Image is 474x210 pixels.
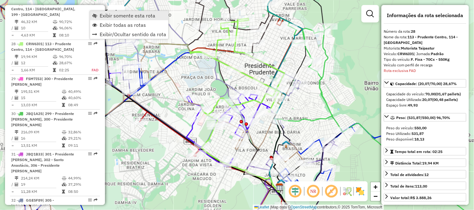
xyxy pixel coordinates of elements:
[62,103,65,107] i: Tempo total em rota
[391,195,432,201] div: Valor total:
[53,61,57,65] i: % de utilização da cubagem
[26,1,42,6] span: NOT0011
[15,55,18,59] i: Distância Total
[426,92,436,96] strong: 70,00
[88,198,92,202] em: Opções
[384,68,467,74] div: Rota exclusiva FAD
[11,32,14,38] td: =
[90,11,168,20] li: Exibir somente esta rota
[68,102,97,108] td: 08:49
[11,60,14,66] td: /
[53,33,56,37] i: Tempo total em rota
[59,54,85,60] td: 96,70%
[387,97,464,103] div: Capacidade Utilizada:
[384,62,467,68] div: Veículo com perfil de recarga
[432,97,458,102] strong: (00,48 pallets)
[384,51,467,57] div: Veículo:
[100,22,146,27] span: Exibir todas as rotas
[59,60,85,66] td: 28,67%
[411,57,450,62] strong: F. Fixa - 70Cx - 550Kg
[21,189,62,195] td: 11,28 KM
[11,25,14,31] td: /
[88,152,92,156] em: Opções
[88,42,92,45] em: Opções
[384,159,467,167] a: Distância Total:19,94 KM
[21,175,62,181] td: 214,24 KM
[384,113,467,122] a: Peso: (531,87/550,00) 96,70%
[21,19,52,25] td: 46,32 KM
[62,144,65,147] i: Tempo total em rota
[11,152,74,173] span: 31 -
[384,123,467,145] div: Peso: (531,87/550,00) 96,70%
[384,170,467,179] a: Total de atividades:12
[384,89,467,111] div: Capacidade: (20,07/70,00) 28,67%
[254,205,269,209] a: Leaflet
[384,193,467,202] a: Valor total:R$ 3.888,26
[384,35,458,45] strong: 113 - Prudente Centro, 114 - [GEOGRAPHIC_DATA]
[395,149,443,154] span: Tempo total em rota: 02:25
[62,183,67,186] i: % de utilização da cubagem
[431,51,444,56] strong: Padrão
[59,19,85,25] td: 90,72%
[11,111,74,127] span: 30 -
[85,32,99,38] td: FAD
[355,186,365,196] img: Exibir/Ocultar setores
[425,172,429,177] strong: 12
[15,61,18,65] i: Total de Atividades
[291,205,317,209] a: OpenStreetMap
[391,184,427,189] div: Total de itens:
[26,41,42,46] span: CRW6I01
[68,95,97,101] td: 40,60%
[11,95,14,101] td: /
[11,76,73,87] span: 29 -
[90,20,168,30] li: Exibir todas as rotas
[288,184,303,199] span: Ocultar deslocamento
[21,32,52,38] td: 4,63 KM
[374,183,378,191] span: +
[15,130,18,134] i: Distância Total
[387,91,464,97] div: Capacidade do veículo:
[270,205,271,209] span: |
[387,136,464,142] div: Peso disponível:
[21,25,52,31] td: 10
[21,102,62,108] td: 13,03 KM
[21,129,62,135] td: 216,09 KM
[11,1,75,17] span: 27 -
[26,76,42,81] span: FSM7I53
[68,88,97,95] td: 40,49%
[384,57,467,62] div: Tipo do veículo:
[11,41,74,52] span: 28 -
[62,136,67,140] i: % de utilização da cubagem
[15,96,18,100] i: Total de Atividades
[397,115,451,120] span: Peso: (531,87/550,00) 96,70%
[11,41,74,52] span: | 113 - Prudente Centro, 114 - [GEOGRAPHIC_DATA]
[15,20,18,24] i: Distância Total
[11,76,73,87] span: | 300 - Presidente [PERSON_NAME]
[396,81,457,86] span: Capacidade: (20,07/70,00) 28,67%
[94,198,97,202] em: Rota exportada
[384,147,467,155] a: Tempo total em rota: 02:25
[53,20,57,24] i: % de utilização do peso
[422,97,432,102] strong: 20,07
[59,32,85,38] td: 08:10
[415,137,425,141] strong: 18,13
[436,92,461,96] strong: (01,67 pallets)
[21,88,62,95] td: 195,51 KM
[68,189,97,195] td: 08:50
[110,7,122,21] a: Nova sessão e pesquisa
[384,12,467,18] h4: Informações da rota selecionada
[62,90,67,93] i: % de utilização do peso
[384,182,467,190] a: Total de itens:113,00
[371,192,380,201] a: Zoom out
[62,130,67,134] i: % de utilização do peso
[11,111,74,127] span: | 299 - Presidente [PERSON_NAME], 300 - Presidente [PERSON_NAME]
[11,102,14,108] td: =
[391,172,429,177] span: Total de atividades:
[11,67,14,73] td: =
[387,126,427,130] span: Peso do veículo:
[11,181,14,188] td: /
[21,54,52,60] td: 19,94 KM
[324,184,339,199] span: Exibir rótulo
[384,45,467,51] div: Motorista:
[26,152,42,156] span: JBQ1B33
